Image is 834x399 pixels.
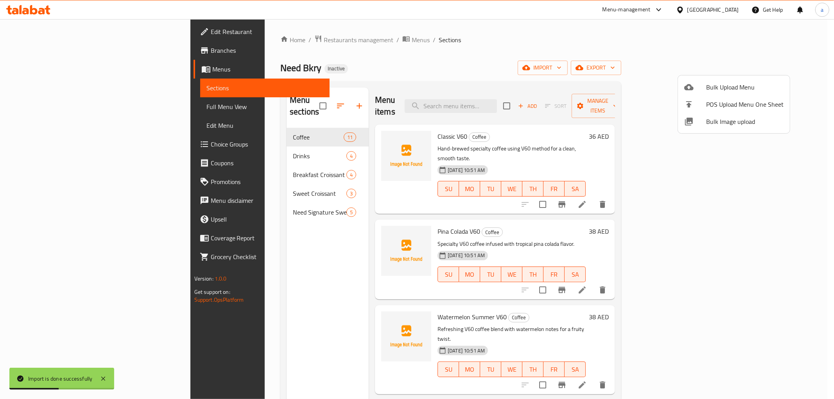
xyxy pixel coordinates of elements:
span: POS Upload Menu One Sheet [706,100,784,109]
li: Upload bulk menu [678,79,790,96]
div: Import is done successfully [28,374,92,383]
li: POS Upload Menu One Sheet [678,96,790,113]
span: Bulk Image upload [706,117,784,126]
span: Bulk Upload Menu [706,82,784,92]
